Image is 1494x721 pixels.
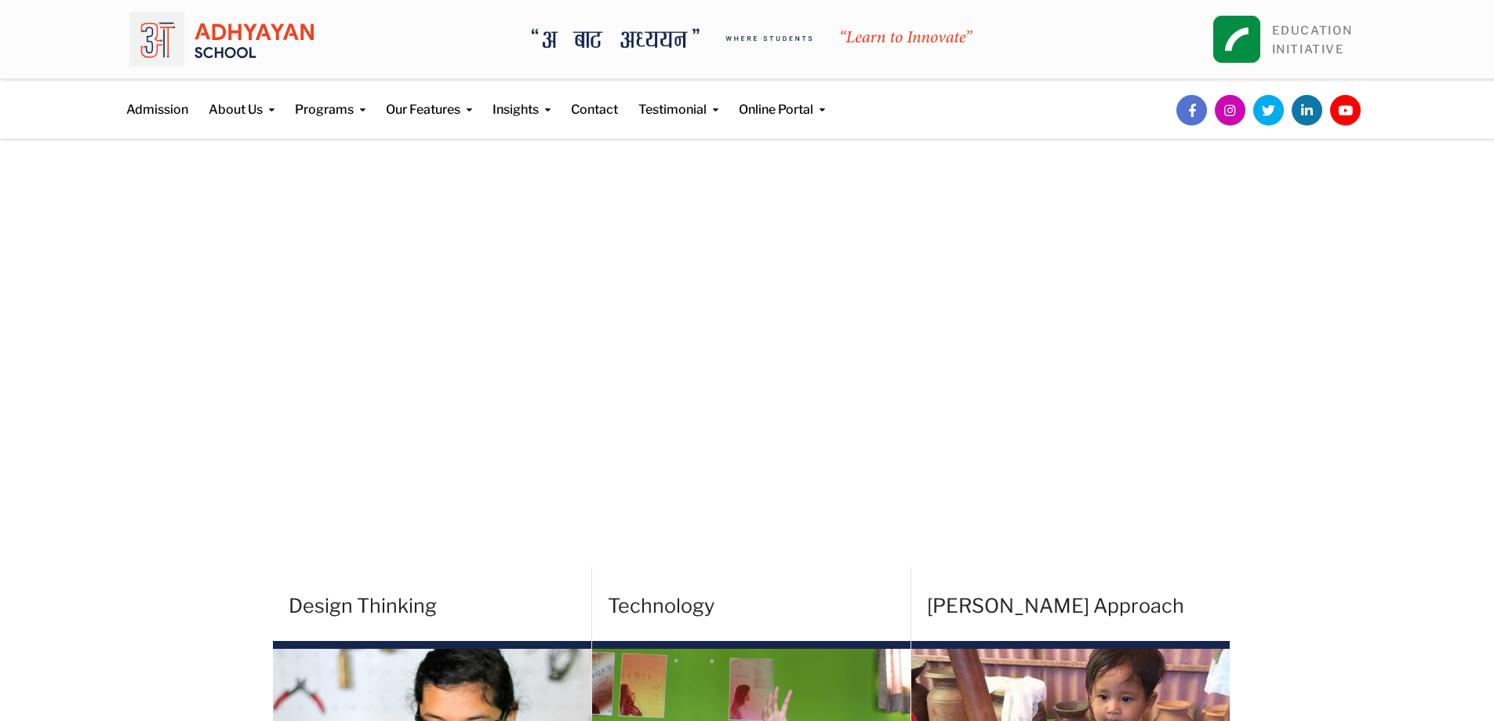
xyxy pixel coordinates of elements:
a: Programs [295,79,365,119]
img: A Bata Adhyayan where students learn to Innovate [532,28,972,49]
h4: Technology [608,570,911,641]
a: EDUCATIONINITIATIVE [1272,24,1353,56]
a: Contact [571,79,618,119]
a: Testimonial [638,79,718,119]
h4: Design Thinking [289,570,591,641]
a: Our Features [386,79,472,119]
img: logo [129,12,314,67]
a: Insights [493,79,551,119]
img: square_leapfrog [1213,16,1260,63]
h4: [PERSON_NAME] Approach [927,570,1230,641]
a: Admission [126,79,188,119]
a: Online Portal [739,79,825,119]
a: About Us [209,79,274,119]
